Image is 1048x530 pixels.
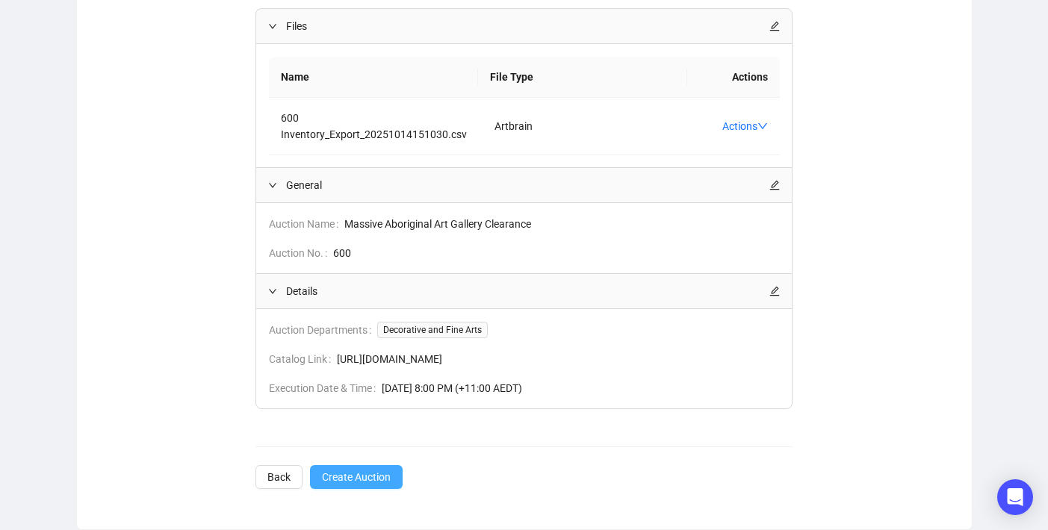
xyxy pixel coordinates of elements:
a: Actions [722,120,768,132]
span: 600 [333,245,780,261]
span: Back [267,469,291,485]
th: Name [269,57,478,98]
span: Massive Aboriginal Art Gallery Clearance [344,216,780,232]
span: expanded [268,287,277,296]
span: edit [769,286,780,296]
button: Back [255,465,303,489]
div: Filesedit [256,9,792,43]
div: Open Intercom Messenger [997,479,1033,515]
div: Generaledit [256,168,792,202]
span: Auction Departments [269,322,377,338]
span: [DATE] 8:00 PM (+11:00 AEDT) [382,380,780,396]
span: expanded [268,22,277,31]
span: [URL][DOMAIN_NAME] [337,351,780,367]
span: Files [286,18,769,34]
span: edit [769,21,780,31]
td: 600 Inventory_Export_20251014151030.csv [269,98,483,155]
span: Details [286,283,769,299]
div: Detailsedit [256,274,792,308]
span: General [286,177,769,193]
th: Actions [687,57,779,98]
span: expanded [268,181,277,190]
span: Catalog Link [269,351,337,367]
span: Artbrain [494,120,533,132]
span: down [757,121,768,131]
span: edit [769,180,780,190]
span: Auction Name [269,216,344,232]
span: Decorative and Fine Arts [377,322,488,338]
span: Create Auction [322,469,391,485]
th: File Type [478,57,687,98]
button: Create Auction [310,465,403,489]
span: Execution Date & Time [269,380,382,396]
span: Auction No. [269,245,333,261]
